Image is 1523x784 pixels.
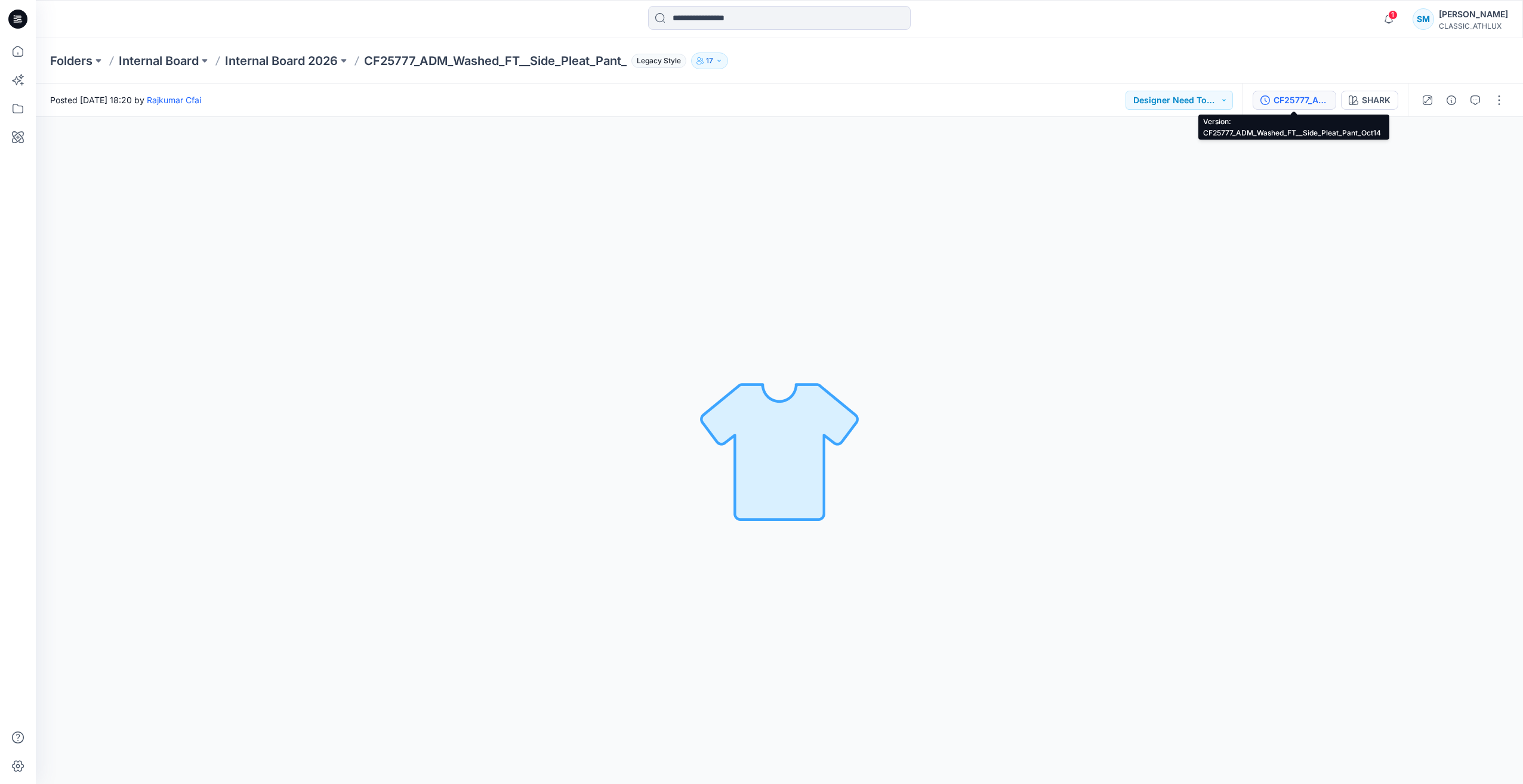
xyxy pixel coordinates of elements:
[706,54,713,67] p: 17
[50,94,201,106] span: Posted [DATE] 18:20 by
[631,54,686,68] span: Legacy Style
[119,53,199,69] a: Internal Board
[225,53,338,69] a: Internal Board 2026
[1442,91,1461,110] button: Details
[1341,91,1398,110] button: SHARK
[696,367,863,534] img: No Outline
[1413,8,1434,30] div: SM
[1388,10,1398,20] span: 1
[147,95,201,105] a: Rajkumar Cfai
[627,53,686,69] button: Legacy Style
[1439,21,1508,30] div: CLASSIC_ATHLUX
[1253,91,1336,110] button: CF25777_ADM_Washed_FT__Side_Pleat_Pant_Oct14
[1274,94,1328,107] div: CF25777_ADM_Washed_FT__Side_Pleat_Pant_Oct14
[1439,7,1508,21] div: [PERSON_NAME]
[364,53,627,69] p: CF25777_ADM_Washed_FT__Side_Pleat_Pant_
[691,53,728,69] button: 17
[1362,94,1391,107] div: SHARK
[50,53,93,69] a: Folders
